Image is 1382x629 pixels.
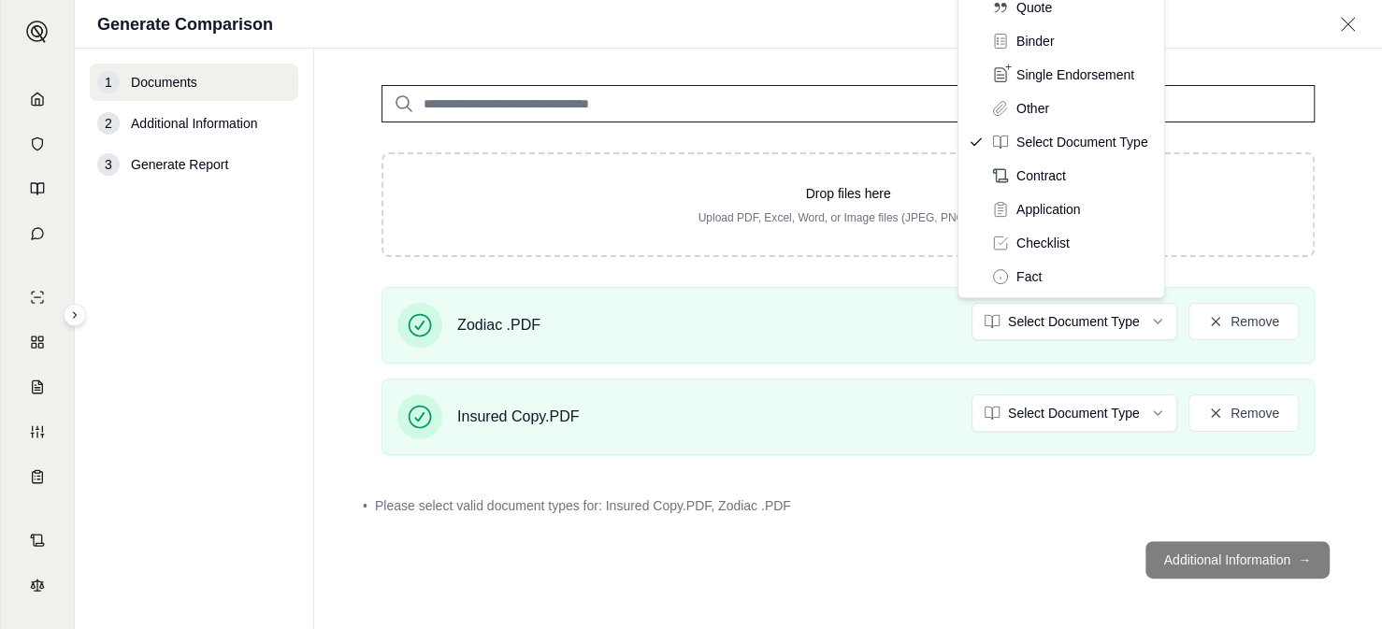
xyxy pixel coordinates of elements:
span: Fact [1016,267,1042,286]
span: Checklist [1016,234,1070,252]
span: Binder [1016,32,1054,50]
span: Single Endorsement [1016,65,1134,84]
span: Contract [1016,166,1066,185]
span: Select Document Type [1016,133,1148,151]
span: Application [1016,200,1081,219]
span: Other [1016,99,1049,118]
